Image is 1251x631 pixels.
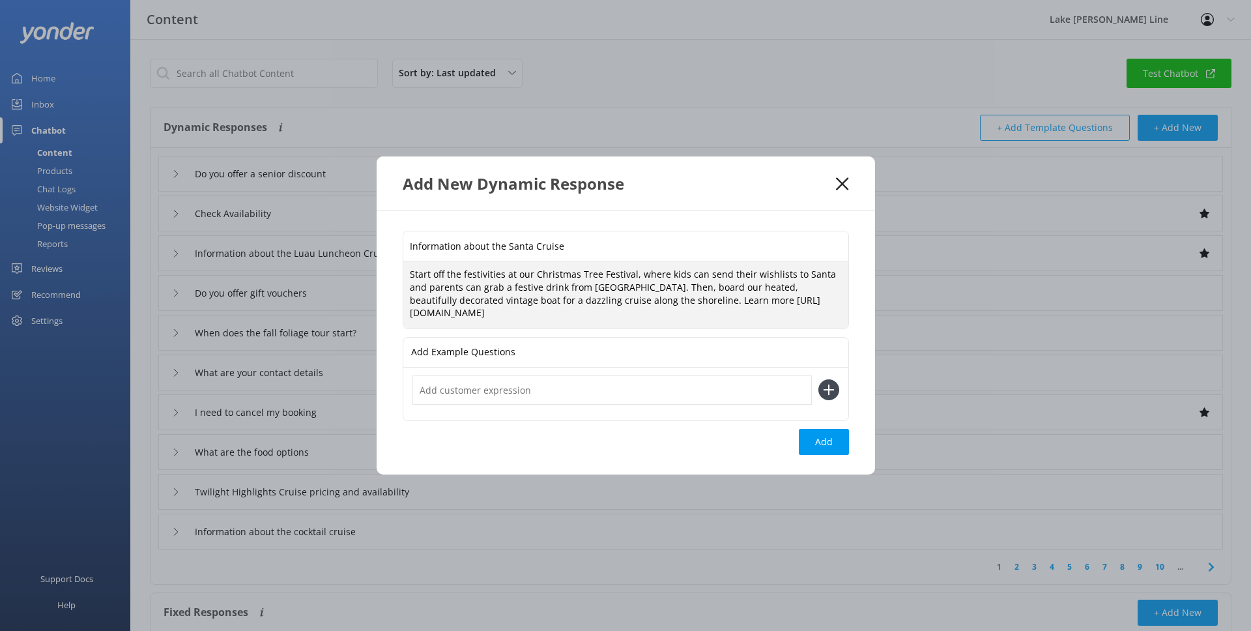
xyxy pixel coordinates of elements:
[836,177,848,190] button: Close
[403,261,848,328] textarea: Start off the festivities at our Christmas Tree Festival, where kids can send their wishlists to ...
[411,338,515,367] p: Add Example Questions
[412,375,812,405] input: Add customer expression
[799,429,849,455] button: Add
[403,173,837,194] div: Add New Dynamic Response
[403,231,848,261] input: Type a new question...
